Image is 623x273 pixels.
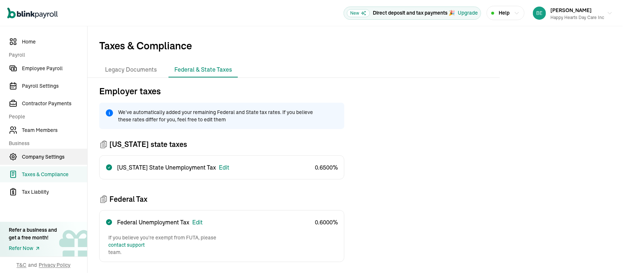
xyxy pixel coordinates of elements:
[499,9,510,17] span: Help
[216,164,229,171] span: Edit
[587,238,623,273] iframe: Chat Widget
[109,139,187,149] span: [US_STATE] state taxes
[22,188,87,196] span: Tax Liability
[88,26,623,62] span: Taxes & Compliance
[22,100,87,107] span: Contractor Payments
[22,65,87,72] span: Employee Payroll
[9,226,57,242] div: Refer a business and get a free month!
[315,162,338,173] div: 0.6500%
[487,6,525,20] button: Help
[169,62,238,77] li: Federal & State Taxes
[99,85,344,97] p: Employer taxes
[17,261,27,269] span: T&C
[22,38,87,46] span: Home
[109,194,147,204] span: Federal Tax
[117,163,229,172] span: [US_STATE] State Unemployment Tax
[9,140,83,147] span: Business
[189,219,203,226] span: Edit
[9,244,57,252] a: Refer Now
[550,7,592,14] span: [PERSON_NAME]
[118,109,322,123] span: We’ve automatically added your remaining Federal and State tax rates. If you believe these rates ...
[108,234,344,256] p: If you believe you're exempt from FUTA, please team.
[373,9,455,17] p: Direct deposit and tax payments 🎉
[117,218,203,227] span: Federal Unemployment Tax
[458,9,478,17] button: Upgrade
[99,62,163,77] li: Legacy Documents
[9,113,83,121] span: People
[39,261,71,269] span: Privacy Policy
[22,153,87,161] span: Company Settings
[7,3,58,24] nav: Global
[347,9,370,17] span: New
[550,14,604,21] div: Happy Hearts Day Care Inc
[22,171,87,178] span: Taxes & Compliance
[9,51,83,59] span: Payroll
[22,126,87,134] span: Team Members
[530,4,616,22] button: [PERSON_NAME]Happy Hearts Day Care Inc
[108,241,145,249] button: Contact support
[315,216,338,228] div: 0.6000%
[22,82,87,90] span: Payroll Settings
